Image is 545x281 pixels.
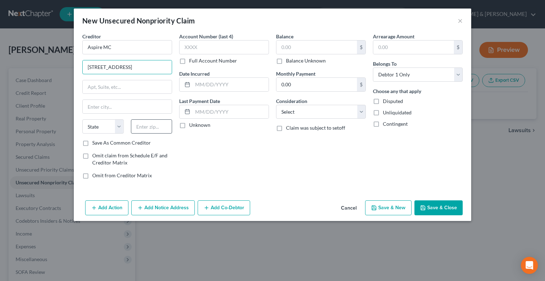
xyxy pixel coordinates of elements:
input: Enter zip... [131,119,172,134]
input: Apt, Suite, etc... [83,80,172,94]
button: Add Notice Address [131,200,195,215]
input: Enter address... [83,60,172,74]
span: Unliquidated [383,109,412,115]
button: Add Co-Debtor [198,200,250,215]
span: Omit from Creditor Matrix [92,172,152,178]
label: Account Number (last 4) [179,33,233,40]
input: 0.00 [276,40,357,54]
input: 0.00 [373,40,454,54]
label: Balance [276,33,293,40]
div: Open Intercom Messenger [521,257,538,274]
button: Save & Close [414,200,463,215]
span: Belongs To [373,61,397,67]
button: Add Action [85,200,128,215]
label: Consideration [276,97,307,105]
label: Monthly Payment [276,70,315,77]
div: $ [357,78,365,91]
label: Balance Unknown [286,57,326,64]
button: × [458,16,463,25]
label: Unknown [189,121,210,129]
span: Omit claim from Schedule E/F and Creditor Matrix [92,152,167,166]
span: Disputed [383,98,403,104]
label: Last Payment Date [179,97,220,105]
input: MM/DD/YYYY [193,105,269,119]
label: Choose any that apply [373,87,421,95]
input: Enter city... [83,100,172,113]
label: Date Incurred [179,70,210,77]
button: Cancel [335,201,362,215]
button: Save & New [365,200,412,215]
span: Contingent [383,121,408,127]
input: Search creditor by name... [82,40,172,54]
div: New Unsecured Nonpriority Claim [82,16,195,26]
span: Claim was subject to setoff [286,125,345,131]
span: Creditor [82,33,101,39]
input: 0.00 [276,78,357,91]
label: Save As Common Creditor [92,139,151,146]
label: Full Account Number [189,57,237,64]
label: Arrearage Amount [373,33,414,40]
div: $ [454,40,462,54]
input: XXXX [179,40,269,54]
div: $ [357,40,365,54]
input: MM/DD/YYYY [193,78,269,91]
